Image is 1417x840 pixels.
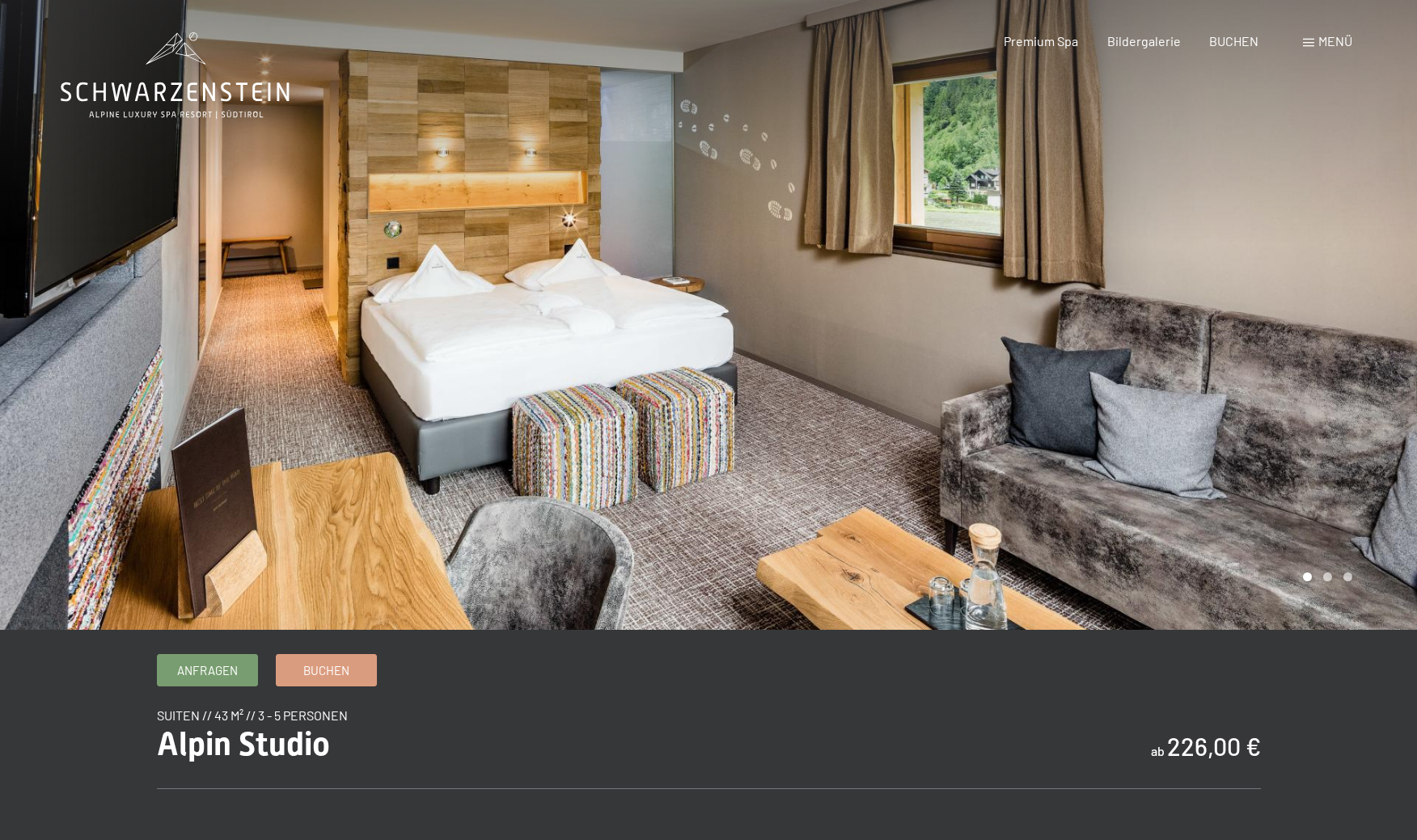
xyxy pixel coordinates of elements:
[1151,743,1165,758] span: ab
[1167,732,1261,761] b: 226,00 €
[158,655,257,686] a: Anfragen
[157,707,348,723] span: Suiten // 43 m² // 3 - 5 Personen
[1004,33,1078,49] a: Premium Spa
[277,655,376,686] a: Buchen
[157,725,330,763] span: Alpin Studio
[1209,33,1258,49] a: BUCHEN
[177,662,238,679] span: Anfragen
[1107,33,1181,49] a: Bildergalerie
[1318,33,1352,49] span: Menü
[303,662,349,679] span: Buchen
